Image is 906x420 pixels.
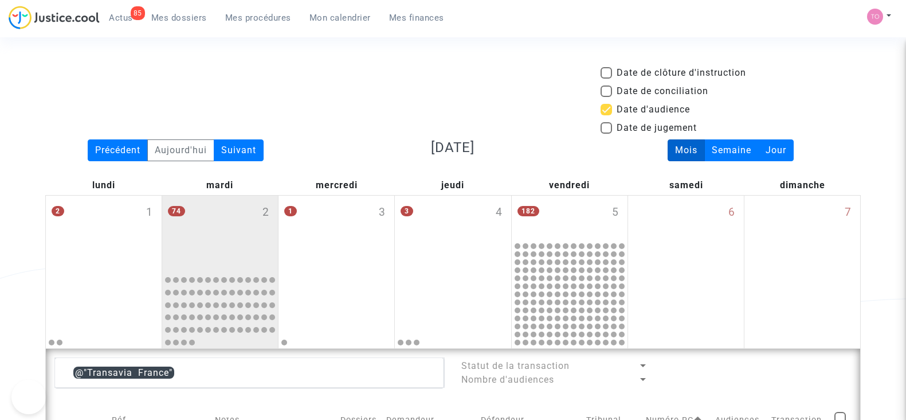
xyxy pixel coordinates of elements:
span: Statut de la transaction [461,360,570,371]
a: Mes finances [380,9,453,26]
div: 85 [131,6,145,20]
div: mercredi [279,176,395,195]
div: lundi septembre 1, 2 events, click to expand [46,196,162,270]
div: mercredi septembre 3, One event, click to expand [279,196,394,270]
img: jc-logo.svg [9,6,100,29]
div: Jour [758,139,794,161]
a: 85Actus [100,9,142,26]
div: Suivant [214,139,264,161]
div: lundi [45,176,162,195]
div: Semaine [704,139,759,161]
div: dimanche septembre 7 [744,196,860,348]
span: Mon calendrier [309,13,371,23]
span: Date de conciliation [617,84,708,98]
span: 1 [146,204,153,221]
span: 5 [612,204,619,221]
span: 6 [728,204,735,221]
span: Actus [109,13,133,23]
span: Date de jugement [617,121,697,135]
div: dimanche [744,176,861,195]
span: 7 [845,204,852,221]
span: Date de clôture d'instruction [617,66,746,80]
span: 2 [52,206,64,216]
div: mardi septembre 2, 74 events, click to expand [162,196,278,270]
span: Mes dossiers [151,13,207,23]
div: Mois [668,139,705,161]
div: samedi septembre 6 [628,196,744,348]
div: samedi [627,176,744,195]
span: Mes finances [389,13,444,23]
span: 74 [168,206,185,216]
div: vendredi [511,176,627,195]
span: 2 [262,204,269,221]
div: jeudi septembre 4, 3 events, click to expand [395,196,511,270]
a: Mon calendrier [300,9,380,26]
img: fe1f3729a2b880d5091b466bdc4f5af5 [867,9,883,25]
div: mardi [162,176,278,195]
span: 182 [517,206,539,216]
div: Aujourd'hui [147,139,214,161]
div: vendredi septembre 5, 182 events, click to expand [512,196,627,240]
span: Mes procédures [225,13,291,23]
a: Mes procédures [216,9,300,26]
span: 3 [379,204,386,221]
a: Mes dossiers [142,9,216,26]
span: 4 [496,204,503,221]
div: Précédent [88,139,148,161]
div: jeudi [395,176,511,195]
h3: [DATE] [323,139,583,156]
span: Date d'audience [617,103,690,116]
iframe: Help Scout Beacon - Open [11,380,46,414]
span: 1 [284,206,297,216]
span: Nombre d'audiences [461,374,554,385]
span: 3 [401,206,413,216]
